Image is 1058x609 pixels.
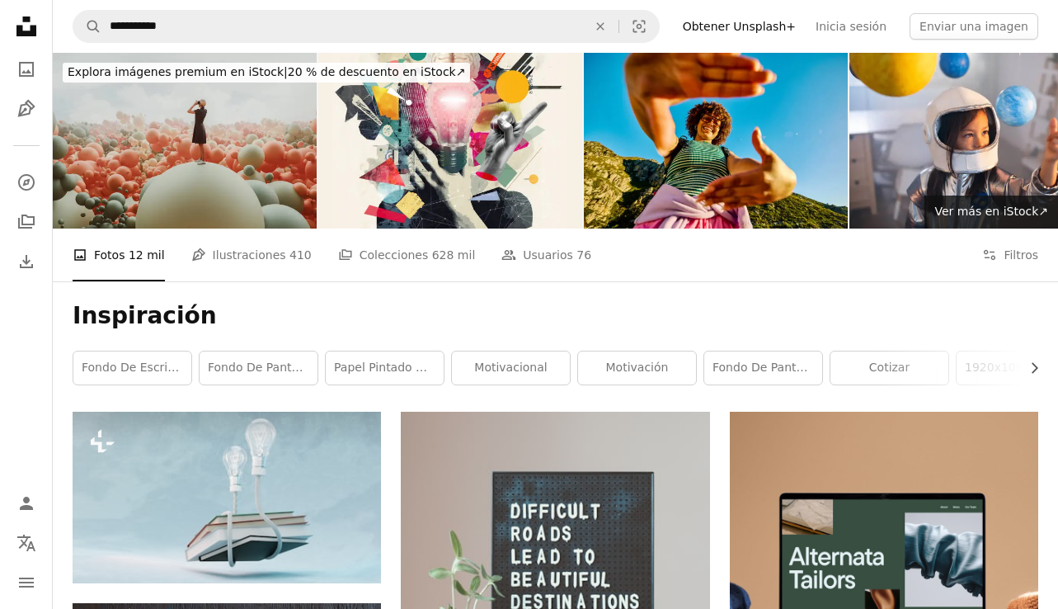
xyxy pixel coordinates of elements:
a: Fotos [10,53,43,86]
span: 76 [576,246,591,264]
a: Ver más en iStock↗ [924,196,1058,229]
button: Idioma [10,526,43,559]
button: Enviar una imagen [910,13,1038,40]
a: Obtener Unsplash+ [673,13,806,40]
a: Explorar [10,166,43,199]
span: Ver más en iStock ↗ [934,205,1048,218]
button: Búsqueda visual [619,11,659,42]
button: Filtros [982,229,1038,281]
h1: Inspiración [73,301,1038,331]
img: Joven excursionista femenina que enmarca la vista escénica de la montaña con las manos durante la... [584,53,848,229]
a: Ilustraciones [10,92,43,125]
form: Encuentra imágenes en todo el sitio [73,10,660,43]
a: motivacional [452,352,570,385]
a: Fondo de pantalla de 8k [704,352,822,385]
a: cotizar [830,352,948,385]
a: Historial de descargas [10,245,43,278]
a: Iniciar sesión / Registrarse [10,487,43,520]
span: Explora imágenes premium en iStock | [68,65,288,78]
span: 628 mil [432,246,476,264]
a: Fondo de pantalla 4k [200,352,317,385]
a: Un libro con dos bombillas conectadas [73,490,381,505]
a: Explora imágenes premium en iStock|20 % de descuento en iStock↗ [53,53,480,92]
button: Buscar en Unsplash [73,11,101,42]
a: Los caminos difíciles conducen a hermosos destinos Decoración de escritorio [401,592,709,607]
a: Ilustraciones 410 [191,229,312,281]
button: desplazar lista a la derecha [1019,352,1038,385]
button: Menú [10,566,43,599]
a: Fondo de escritorio [73,352,191,385]
a: motivación [578,352,696,385]
a: Colecciones [10,205,43,238]
a: Inicia sesión [806,13,896,40]
a: papel pintado del ordenador portátil [326,352,444,385]
img: Young woman in VR environment [53,53,317,229]
button: Borrar [582,11,618,42]
a: Colecciones 628 mil [338,229,476,281]
span: 410 [289,246,312,264]
img: Un libro con dos bombillas conectadas [73,412,381,583]
a: Usuarios 76 [501,229,591,281]
img: Concepto de ideas de negocio y startups. Pensamiento estratégico en marketing [318,53,582,229]
div: 20 % de descuento en iStock ↗ [63,63,470,83]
